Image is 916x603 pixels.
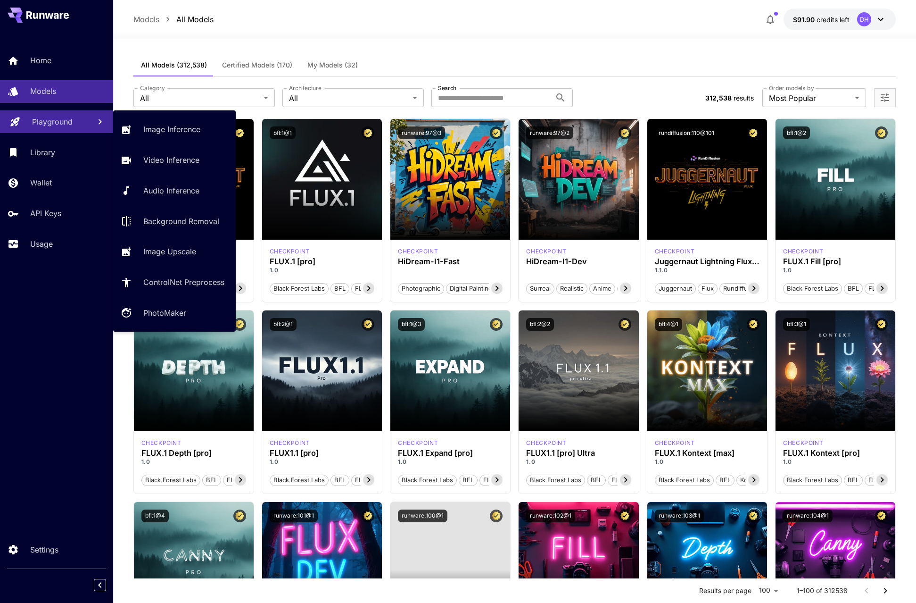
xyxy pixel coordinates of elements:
[30,208,61,219] p: API Keys
[698,284,717,293] span: flux
[270,439,310,447] div: fluxpro
[619,510,631,522] button: Certified Model – Vetted for best performance and includes a commercial license.
[289,84,321,92] label: Architecture
[270,439,310,447] p: checkpoint
[30,238,53,250] p: Usage
[133,14,159,25] p: Models
[223,476,286,485] span: FLUX.1 Depth [pro]
[398,247,438,256] div: HiDream Fast
[526,510,575,522] button: runware:102@1
[142,476,200,485] span: Black Forest Labs
[876,581,895,600] button: Go to next page
[270,458,374,466] p: 1.0
[141,449,246,458] div: FLUX.1 Depth [pro]
[655,266,759,275] p: 1.1.0
[655,439,695,447] div: FLUX.1 Kontext [max]
[747,318,759,331] button: Certified Model – Vetted for best performance and includes a commercial license.
[398,257,503,266] h3: HiDream-I1-Fast
[270,476,328,485] span: Black Forest Labs
[398,476,456,485] span: Black Forest Labs
[783,257,888,266] h3: FLUX.1 Fill [pro]
[233,318,246,331] button: Certified Model – Vetted for best performance and includes a commercial license.
[143,185,199,196] p: Audio Inference
[32,116,73,127] p: Playground
[619,126,631,139] button: Certified Model – Vetted for best performance and includes a commercial license.
[747,510,759,522] button: Certified Model – Vetted for best performance and includes a commercial license.
[113,149,236,172] a: Video Inference
[270,247,310,256] p: checkpoint
[270,284,328,293] span: Black Forest Labs
[875,126,888,139] button: Certified Model – Vetted for best performance and includes a commercial license.
[783,247,823,256] p: checkpoint
[490,318,503,331] button: Certified Model – Vetted for best performance and includes a commercial license.
[270,510,318,522] button: runware:101@1
[490,510,503,522] button: Certified Model – Vetted for best performance and includes a commercial license.
[398,126,445,139] button: runware:97@3
[352,476,397,485] span: FLUX1.1 [pro]
[143,276,224,288] p: ControlNet Preprocess
[526,458,631,466] p: 1.0
[655,126,718,139] button: rundiffusion:110@101
[233,510,246,522] button: Certified Model – Vetted for best performance and includes a commercial license.
[362,510,374,522] button: Certified Model – Vetted for best performance and includes a commercial license.
[720,284,763,293] span: rundiffusion
[398,449,503,458] div: FLUX.1 Expand [pro]
[289,92,409,104] span: All
[655,449,759,458] div: FLUX.1 Kontext [max]
[113,179,236,202] a: Audio Inference
[30,147,55,158] p: Library
[398,510,447,522] button: runware:100@1
[655,476,713,485] span: Black Forest Labs
[783,318,810,331] button: bfl:3@1
[140,92,260,104] span: All
[655,257,759,266] h3: Juggernaut Lightning Flux by RunDiffusion
[526,257,631,266] div: HiDream-I1-Dev
[699,586,751,595] p: Results per page
[480,476,546,485] span: FLUX.1 Expand [pro]
[143,246,196,257] p: Image Upscale
[793,16,817,24] span: $91.90
[398,247,438,256] p: checkpoint
[655,247,695,256] p: checkpoint
[141,510,169,522] button: bfl:1@4
[270,449,374,458] div: FLUX1.1 [pro]
[734,94,754,102] span: results
[398,284,444,293] span: Photographic
[176,14,214,25] p: All Models
[590,284,615,293] span: Anime
[655,439,695,447] p: checkpoint
[655,284,695,293] span: juggernaut
[737,476,766,485] span: Kontext
[203,476,221,485] span: BFL
[362,126,374,139] button: Certified Model – Vetted for best performance and includes a commercial license.
[270,318,297,331] button: bfl:2@1
[141,61,207,69] span: All Models (312,538)
[783,266,888,275] p: 1.0
[655,318,682,331] button: bfl:4@1
[94,579,106,591] button: Collapse sidebar
[446,284,495,293] span: Digital Painting
[747,126,759,139] button: Certified Model – Vetted for best performance and includes a commercial license.
[398,439,438,447] div: fluxpro
[113,271,236,294] a: ControlNet Preprocess
[527,476,585,485] span: Black Forest Labs
[655,458,759,466] p: 1.0
[783,449,888,458] h3: FLUX.1 Kontext [pro]
[526,318,554,331] button: bfl:2@2
[398,318,425,331] button: bfl:1@3
[857,12,871,26] div: DH
[352,284,395,293] span: FLUX.1 [pro]
[526,449,631,458] h3: FLUX1.1 [pro] Ultra
[490,126,503,139] button: Certified Model – Vetted for best performance and includes a commercial license.
[705,94,732,102] span: 312,538
[270,266,374,275] p: 1.0
[438,84,456,92] label: Search
[141,439,182,447] p: checkpoint
[143,124,200,135] p: Image Inference
[101,577,113,594] div: Collapse sidebar
[113,118,236,141] a: Image Inference
[30,177,52,188] p: Wallet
